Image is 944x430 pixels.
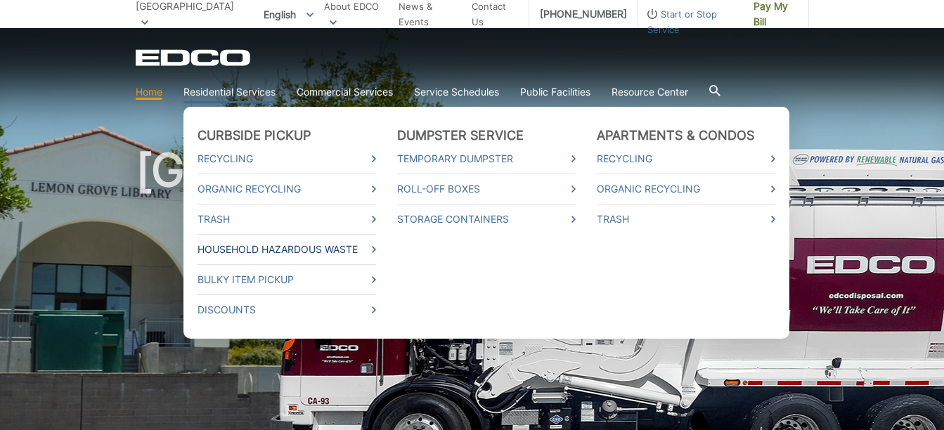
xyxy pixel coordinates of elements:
a: Discounts [198,302,376,318]
a: Organic Recycling [198,181,376,197]
a: Household Hazardous Waste [198,242,376,257]
a: Recycling [198,151,376,167]
a: Trash [198,211,376,227]
a: Organic Recycling [597,181,775,197]
a: EDCD logo. Return to the homepage. [136,49,252,66]
a: Temporary Dumpster [397,151,576,167]
a: Dumpster Service [397,128,524,143]
a: Recycling [597,151,775,167]
span: English [253,3,324,26]
a: Residential Services [183,84,276,100]
a: Storage Containers [397,211,576,227]
a: Bulky Item Pickup [198,272,376,287]
a: Apartments & Condos [597,128,755,143]
a: Public Facilities [520,84,590,100]
a: Service Schedules [414,84,499,100]
a: Resource Center [612,84,688,100]
a: Trash [597,211,775,227]
a: Commercial Services [297,84,393,100]
a: Home [136,84,162,100]
a: Roll-Off Boxes [397,181,576,197]
a: Curbside Pickup [198,128,311,143]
